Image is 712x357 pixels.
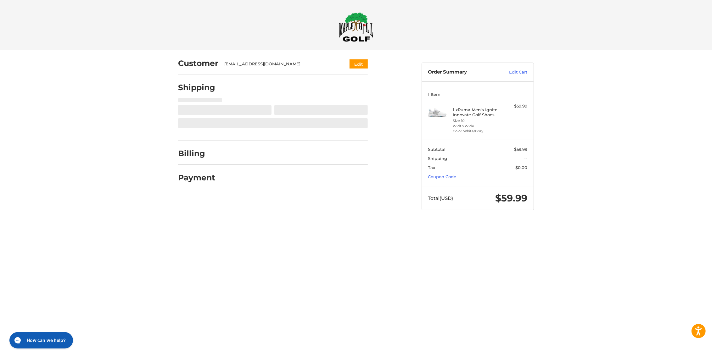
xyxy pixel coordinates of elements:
h2: Shipping [178,83,215,92]
div: [EMAIL_ADDRESS][DOMAIN_NAME] [225,61,338,67]
li: Width Wide [453,124,501,129]
a: Edit Cart [496,69,528,75]
span: Total (USD) [428,195,453,201]
h2: Payment [178,173,215,183]
span: -- [524,156,528,161]
h2: Customer [178,58,218,68]
h3: 1 Item [428,92,528,97]
h4: 1 x Puma Men's Ignite Innovate Golf Shoes [453,107,501,118]
span: $59.99 [496,192,528,204]
li: Size 10 [453,118,501,124]
h2: Billing [178,149,215,158]
li: Color White/Gray [453,129,501,134]
iframe: Gorgias live chat messenger [6,330,75,351]
img: Maple Hill Golf [339,12,373,42]
a: Coupon Code [428,174,457,179]
div: $59.99 [503,103,528,109]
span: Shipping [428,156,447,161]
h3: Order Summary [428,69,496,75]
span: $0.00 [516,165,528,170]
span: Tax [428,165,435,170]
button: Edit [350,59,368,69]
span: Subtotal [428,147,446,152]
span: $59.99 [514,147,528,152]
iframe: Google Customer Reviews [660,340,712,357]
